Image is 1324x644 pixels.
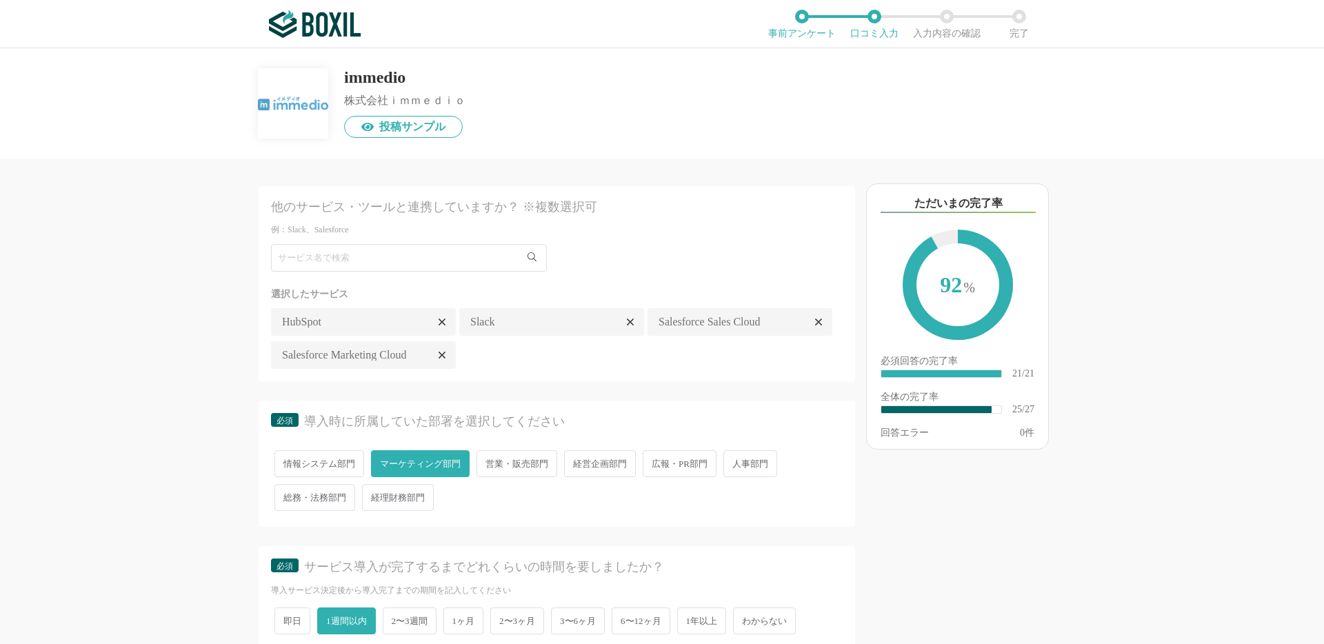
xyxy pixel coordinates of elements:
[443,607,484,634] span: 1ヶ月
[1020,428,1034,438] div: 件
[659,316,761,328] span: Salesforce Sales Cloud
[643,450,716,477] span: 広報・PR部門
[274,450,364,477] span: 情報システム部門
[470,316,495,328] span: Slack
[317,607,376,634] span: 1週間以内
[881,195,1036,213] div: ただいまの完了率
[910,10,983,39] li: 入力内容の確認
[477,450,557,477] span: 営業・販売部門
[765,10,838,39] li: 事前アンケート
[677,607,727,634] span: 1年以上
[963,280,975,295] span: %
[1012,369,1034,379] div: 21/21
[344,69,465,85] div: immedio
[490,607,544,634] span: 2〜3ヶ月
[733,607,796,634] span: わからない
[379,121,445,132] span: 投稿サンプル
[271,285,843,303] div: 選択したサービス
[274,484,355,511] span: 総務・法務部門
[269,10,361,38] img: ボクシルSaaS_ロゴ
[723,450,777,477] span: 人事部門
[344,95,465,106] div: 株式会社ｉｍｍｅｄｉｏ
[271,199,785,216] div: 他のサービス・ツールと連携していますか？ ※複数選択可
[282,350,406,361] span: Salesforce Marketing Cloud
[274,607,310,634] span: 即日
[881,370,1001,377] div: ​
[612,607,670,634] span: 6〜12ヶ月
[277,561,293,571] span: 必須
[983,10,1055,39] li: 完了
[838,10,910,39] li: 口コミ入力
[1020,427,1025,438] span: 0
[277,416,293,425] span: 必須
[881,428,929,438] div: 回答エラー
[881,392,1034,405] div: 全体の完了率
[271,224,843,236] div: 例：Slack、Salesforce
[362,484,434,511] span: 経理財務部門
[1012,405,1034,414] div: 25/27
[916,243,999,329] span: 92
[304,413,819,430] div: 導入時に所属していた部署を選択してください
[551,607,605,634] span: 3〜6ヶ月
[271,585,843,596] div: 導入サービス決定後から導入完了までの期間を記入してください
[304,559,819,576] div: サービス導入が完了するまでどれくらいの時間を要しましたか？
[881,356,1034,369] div: 必須回答の完了率
[271,244,547,272] input: サービス名で検索
[371,450,470,477] span: マーケティング部門
[383,607,437,634] span: 2〜3週間
[282,316,321,328] span: HubSpot
[564,450,636,477] span: 経営企画部門
[881,406,992,413] div: ​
